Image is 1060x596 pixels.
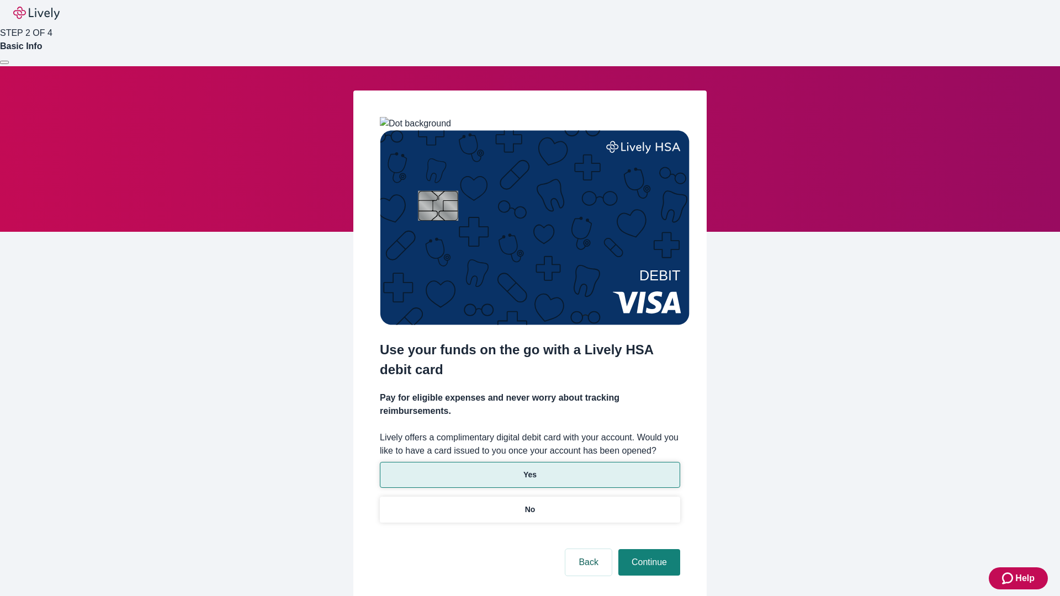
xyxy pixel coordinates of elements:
[525,504,536,515] p: No
[380,497,680,523] button: No
[380,340,680,380] h2: Use your funds on the go with a Lively HSA debit card
[565,549,612,576] button: Back
[380,462,680,488] button: Yes
[1015,572,1035,585] span: Help
[380,117,451,130] img: Dot background
[380,391,680,418] h4: Pay for eligible expenses and never worry about tracking reimbursements.
[13,7,60,20] img: Lively
[989,567,1048,589] button: Zendesk support iconHelp
[380,431,680,457] label: Lively offers a complimentary digital debit card with your account. Would you like to have a card...
[1002,572,1015,585] svg: Zendesk support icon
[618,549,680,576] button: Continue
[523,469,537,481] p: Yes
[380,130,690,325] img: Debit card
